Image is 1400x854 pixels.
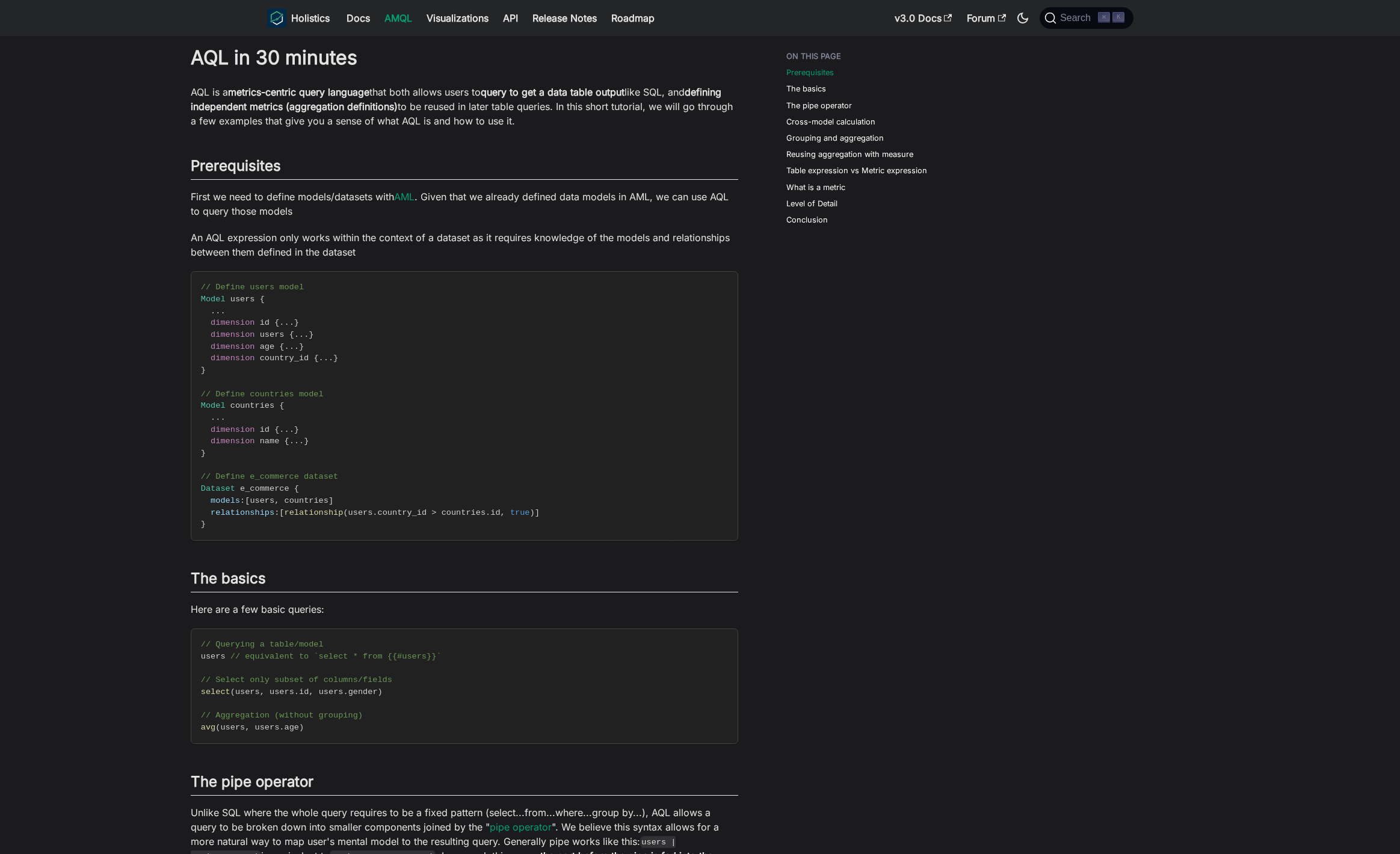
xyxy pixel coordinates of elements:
span: country_id [260,354,309,363]
span: . [289,437,294,446]
span: } [201,520,206,529]
span: . [285,342,289,351]
a: Prerequisites [786,67,834,78]
span: users [270,687,294,696]
button: Search (Command+K) [1040,7,1133,29]
span: id [490,508,500,517]
a: Docs [339,8,377,28]
a: Roadmap [604,8,662,28]
span: { [279,401,284,410]
span: true [510,508,530,517]
span: Search [1056,13,1098,23]
a: HolisticsHolistics [267,8,330,28]
span: ( [215,723,220,732]
span: . [299,437,304,446]
span: age [285,723,299,732]
span: > [431,508,436,517]
span: dimension [211,318,254,327]
span: [ [279,508,284,517]
span: { [284,437,289,446]
span: countries [442,508,486,517]
span: . [211,307,215,316]
span: gender [348,687,378,696]
span: relationship [284,508,343,517]
span: . [279,425,284,434]
span: . [304,330,309,339]
strong: metrics-centric query language [228,86,369,98]
span: avg [201,723,215,732]
span: // Select only subset of columns/fields [201,675,392,684]
a: Conclusion [786,214,828,226]
span: dimension [211,425,254,434]
span: e_commerce [240,484,289,493]
span: // Aggregation (without grouping) [201,711,363,720]
span: relationships [211,508,274,517]
span: : [274,508,279,517]
a: Visualizations [419,8,496,28]
span: dimension [211,437,254,446]
a: Forum [960,8,1013,28]
button: Switch between dark and light mode (currently dark mode) [1013,8,1032,28]
span: } [299,342,304,351]
span: id [260,425,270,434]
span: models [211,496,240,505]
a: AMQL [377,8,419,28]
span: countries [285,496,328,505]
span: . [289,318,294,327]
span: { [274,425,279,434]
span: . [294,687,299,696]
span: , [309,687,313,696]
span: // Define users model [201,283,304,292]
span: users [201,652,226,661]
h2: Prerequisites [191,157,738,180]
span: . [319,354,324,363]
span: Model [201,295,226,304]
strong: query to get a data table output [481,86,624,98]
span: { [289,330,294,339]
span: { [313,354,318,363]
span: { [274,318,279,327]
span: users [319,687,344,696]
a: Level of Detail [786,198,837,209]
span: users [235,687,260,696]
span: country_id [378,508,427,517]
kbd: K [1112,12,1124,23]
span: users [255,723,280,732]
kbd: ⌘ [1098,12,1110,23]
span: } [304,437,309,446]
a: What is a metric [786,182,845,193]
span: . [289,342,294,351]
span: . [294,330,299,339]
span: age [260,342,274,351]
span: Model [201,401,226,410]
span: Dataset [201,484,235,493]
span: id [260,318,270,327]
a: The basics [786,83,826,94]
span: . [220,413,225,422]
span: // equivalent to `select * from {{#users}}` [230,652,442,661]
span: } [294,318,299,327]
span: { [279,342,284,351]
span: , [501,508,505,517]
span: users [220,723,245,732]
span: countries [230,401,274,410]
span: users [230,295,255,304]
span: . [294,342,299,351]
span: [ [245,496,250,505]
span: name [260,437,280,446]
span: . [372,508,377,517]
span: . [285,318,289,327]
h2: The pipe operator [191,773,738,796]
span: } [201,366,206,375]
p: An AQL expression only works within the context of a dataset as it requires knowledge of the mode... [191,230,738,259]
span: ) [378,687,383,696]
a: Grouping and aggregation [786,132,884,144]
span: ) [299,723,304,732]
span: } [294,425,299,434]
span: dimension [211,330,254,339]
a: Reusing aggregation with measure [786,149,913,160]
span: } [201,449,206,458]
a: Table expression vs Metric expression [786,165,927,176]
span: ( [343,508,348,517]
span: . [343,687,348,696]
